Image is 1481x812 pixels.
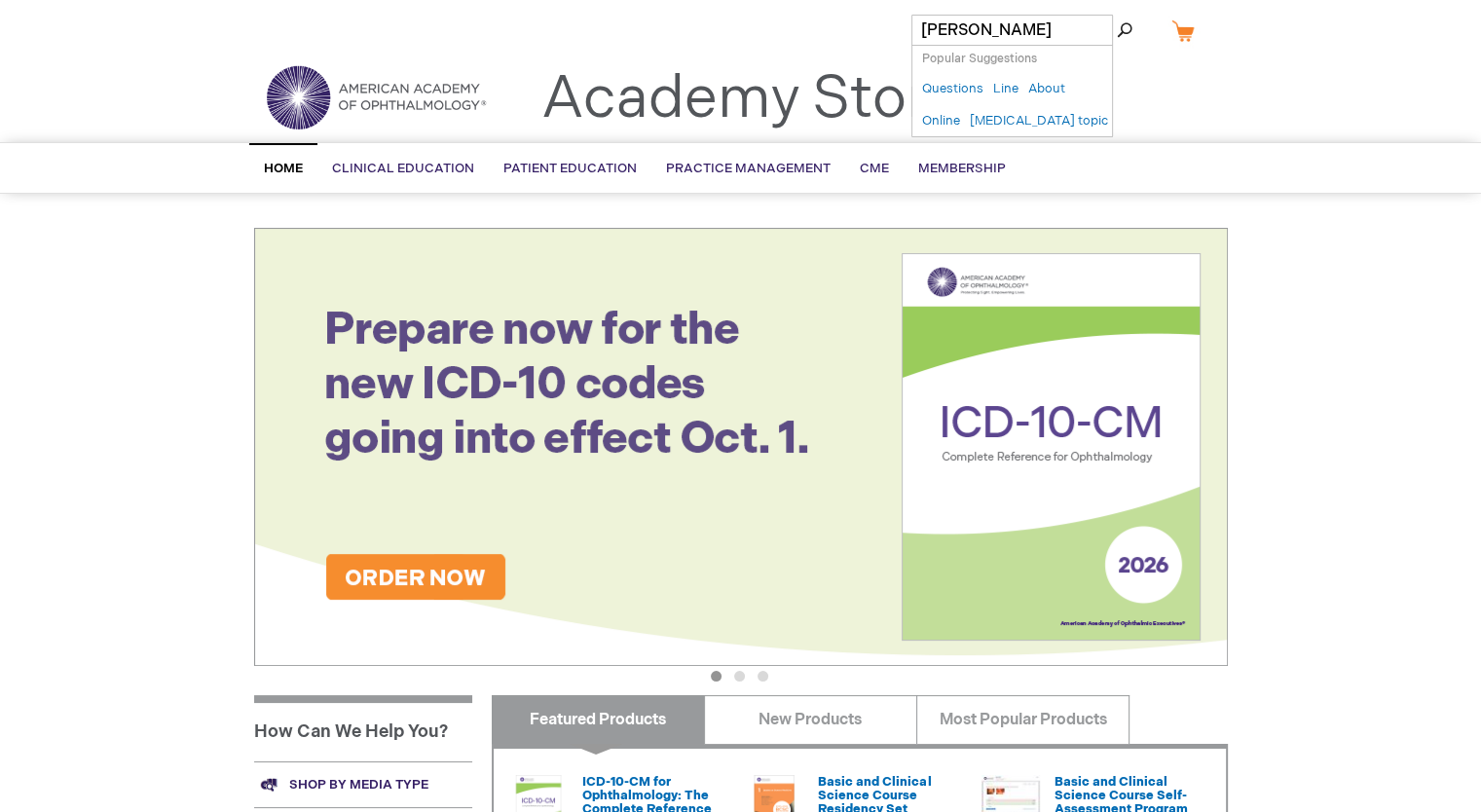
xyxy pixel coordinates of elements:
span: Practice Management [666,161,831,176]
button: 2 of 3 [734,671,745,682]
a: Questions [922,80,983,98]
a: Most Popular Products [916,695,1129,744]
span: CME [860,161,889,176]
a: Featured Products [492,695,705,744]
h1: How Can We Help You? [254,695,472,761]
a: Academy Store [541,64,961,134]
span: Home [264,161,303,176]
a: New Products [704,695,917,744]
a: [MEDICAL_DATA] topic [970,112,1108,130]
span: Clinical Education [332,161,474,176]
span: Membership [918,161,1006,176]
span: Popular Suggestions [922,52,1037,66]
span: Patient Education [503,161,637,176]
a: Line [993,80,1018,98]
button: 3 of 3 [758,671,768,682]
a: Online [922,112,960,130]
a: Shop by media type [254,761,472,807]
input: Name, # or keyword [911,15,1113,46]
button: 1 of 3 [711,671,722,682]
a: About [1028,80,1065,98]
span: Search [1066,10,1140,49]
